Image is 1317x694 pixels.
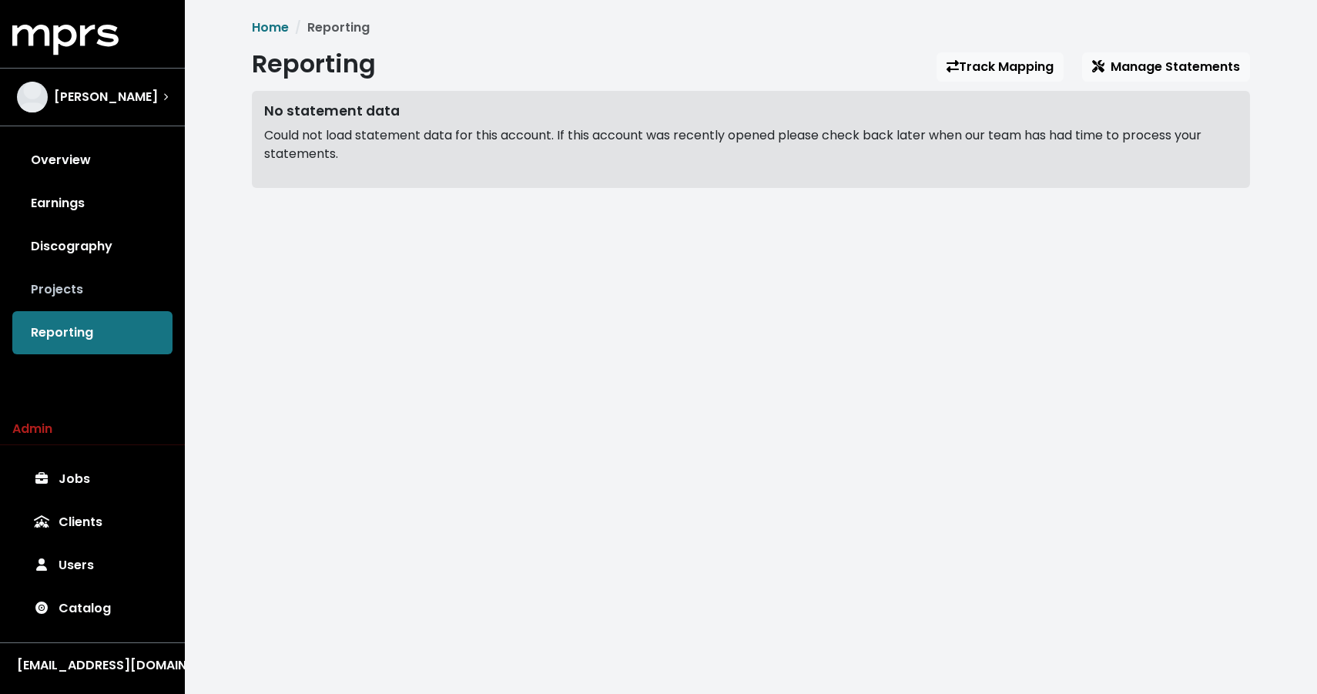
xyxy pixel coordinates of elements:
[12,139,173,182] a: Overview
[54,88,158,106] span: [PERSON_NAME]
[17,656,168,675] div: [EMAIL_ADDRESS][DOMAIN_NAME]
[12,268,173,311] a: Projects
[12,587,173,630] a: Catalog
[1092,58,1240,75] span: Manage Statements
[264,126,1238,163] p: Could not load statement data for this account. If this account was recently opened please check ...
[12,544,173,587] a: Users
[12,30,119,48] a: mprs logo
[252,18,289,36] a: Home
[937,52,1064,82] a: Track Mapping
[17,82,48,112] img: The selected account / producer
[12,225,173,268] a: Discography
[252,18,1250,37] nav: breadcrumb
[12,655,173,676] button: [EMAIL_ADDRESS][DOMAIN_NAME]
[252,49,376,79] h1: Reporting
[12,501,173,544] a: Clients
[12,458,173,501] a: Jobs
[12,182,173,225] a: Earnings
[289,18,370,37] li: Reporting
[1082,52,1250,82] button: Manage Statements
[264,103,1238,119] div: No statement data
